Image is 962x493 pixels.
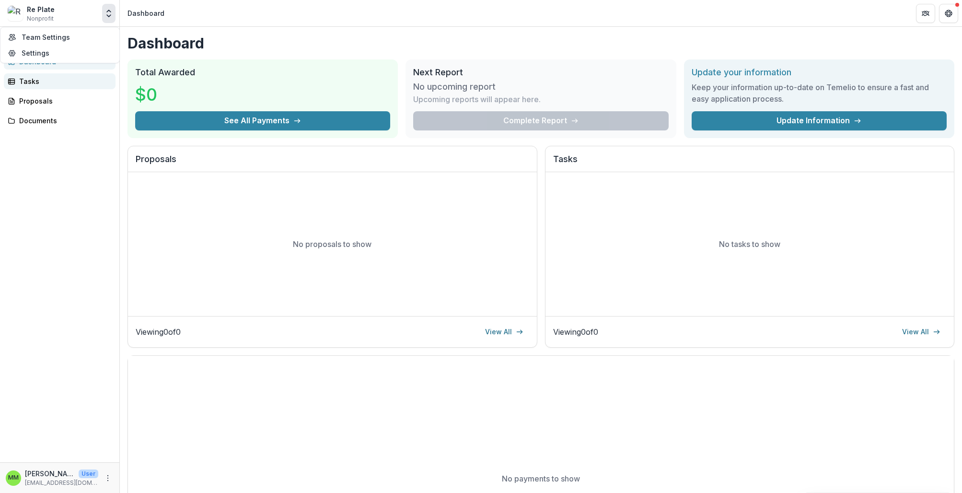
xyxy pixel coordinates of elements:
a: Documents [4,113,116,129]
p: User [79,470,98,478]
h2: Total Awarded [135,67,390,78]
h3: $0 [135,82,207,107]
a: View All [479,324,529,340]
button: Get Help [939,4,958,23]
button: See All Payments [135,111,390,130]
a: Update Information [692,111,947,130]
h2: Tasks [553,154,947,172]
h1: Dashboard [127,35,954,52]
p: [PERSON_NAME] [25,469,75,479]
h2: Proposals [136,154,529,172]
div: Re Plate [27,4,55,14]
p: [EMAIL_ADDRESS][DOMAIN_NAME] [25,479,98,487]
div: Tasks [19,76,108,86]
div: Dashboard [127,8,164,18]
img: Re Plate [8,6,23,21]
button: Partners [916,4,935,23]
nav: breadcrumb [124,6,168,20]
p: Upcoming reports will appear here. [413,94,541,105]
p: Viewing 0 of 0 [553,326,598,338]
p: No tasks to show [719,238,780,250]
div: Documents [19,116,108,126]
a: View All [896,324,946,340]
a: Proposals [4,93,116,109]
a: Tasks [4,73,116,89]
h3: No upcoming report [413,82,496,92]
div: Proposals [19,96,108,106]
h2: Next Report [413,67,668,78]
button: Open entity switcher [102,4,116,23]
div: Maen Mahfoud [8,475,19,481]
p: No proposals to show [293,238,371,250]
span: Nonprofit [27,14,54,23]
h2: Update your information [692,67,947,78]
h3: Keep your information up-to-date on Temelio to ensure a fast and easy application process. [692,82,947,105]
button: More [102,472,114,484]
p: Viewing 0 of 0 [136,326,181,338]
